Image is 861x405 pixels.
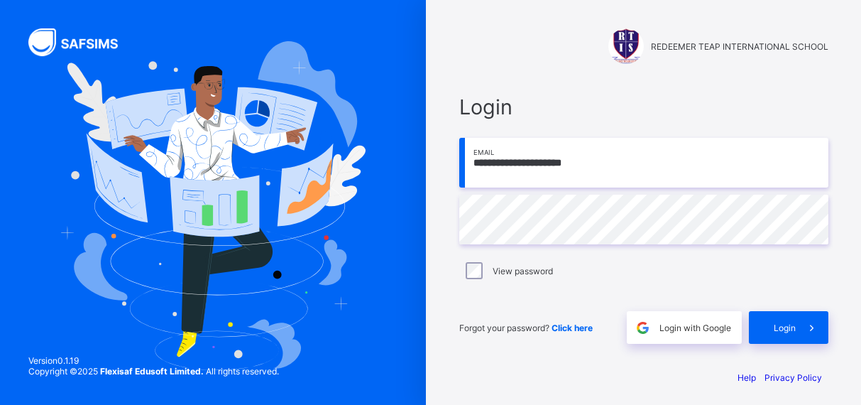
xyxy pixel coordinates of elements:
span: Login with Google [659,323,731,333]
img: Hero Image [60,41,366,370]
label: View password [493,266,553,276]
span: Login [774,323,796,333]
a: Privacy Policy [764,372,822,383]
span: Copyright © 2025 All rights reserved. [28,366,279,377]
a: Click here [552,323,593,333]
strong: Flexisaf Edusoft Limited. [100,366,204,377]
span: REDEEMER TEAP INTERNATIONAL SCHOOL [651,41,828,52]
img: SAFSIMS Logo [28,28,135,56]
span: Version 0.1.19 [28,355,279,366]
span: Login [459,94,828,119]
span: Forgot your password? [459,323,593,333]
a: Help [737,372,756,383]
img: google.396cfc9801f0270233282035f929180a.svg [635,320,651,336]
